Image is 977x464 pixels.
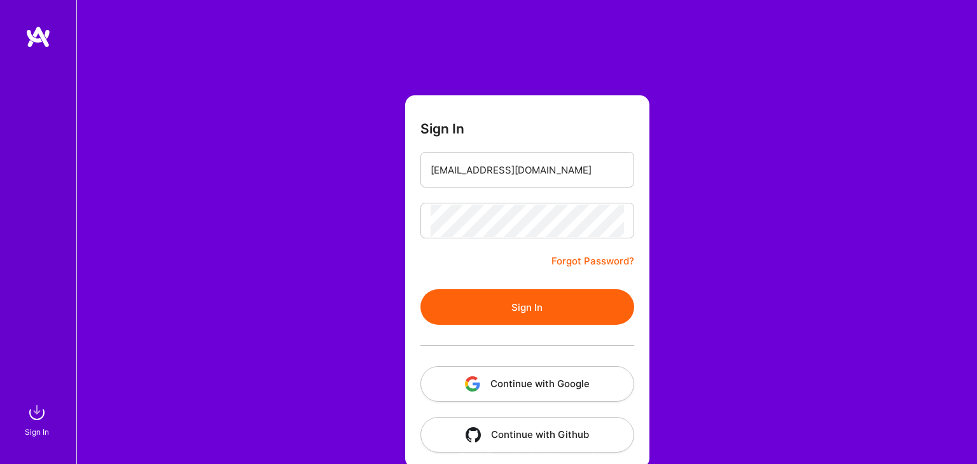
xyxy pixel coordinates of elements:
[465,376,480,392] img: icon
[420,121,464,137] h3: Sign In
[420,289,634,325] button: Sign In
[420,366,634,402] button: Continue with Google
[431,154,624,186] input: Email...
[25,25,51,48] img: logo
[25,425,49,439] div: Sign In
[466,427,481,442] img: icon
[551,254,634,269] a: Forgot Password?
[27,400,50,439] a: sign inSign In
[24,400,50,425] img: sign in
[420,417,634,453] button: Continue with Github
